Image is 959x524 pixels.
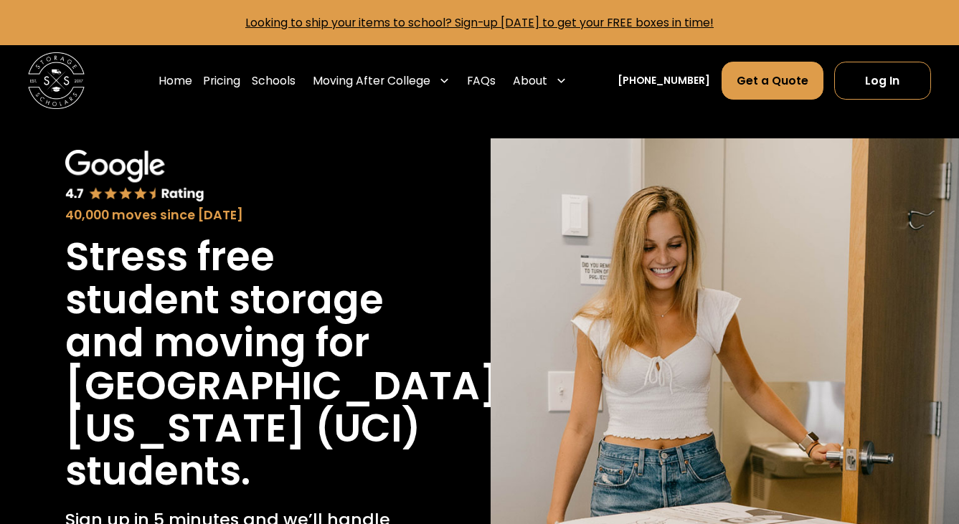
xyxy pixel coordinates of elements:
[618,73,710,88] a: [PHONE_NUMBER]
[513,72,547,90] div: About
[159,61,192,100] a: Home
[834,62,930,100] a: Log In
[467,61,496,100] a: FAQs
[65,365,499,450] h1: [GEOGRAPHIC_DATA][US_STATE] (UCI)
[245,14,714,31] a: Looking to ship your items to school? Sign-up [DATE] to get your FREE boxes in time!
[65,236,402,364] h1: Stress free student storage and moving for
[28,52,85,109] img: Storage Scholars main logo
[722,62,823,100] a: Get a Quote
[203,61,240,100] a: Pricing
[65,150,204,203] img: Google 4.7 star rating
[252,61,296,100] a: Schools
[313,72,430,90] div: Moving After College
[65,206,402,225] div: 40,000 moves since [DATE]
[65,450,250,493] h1: students.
